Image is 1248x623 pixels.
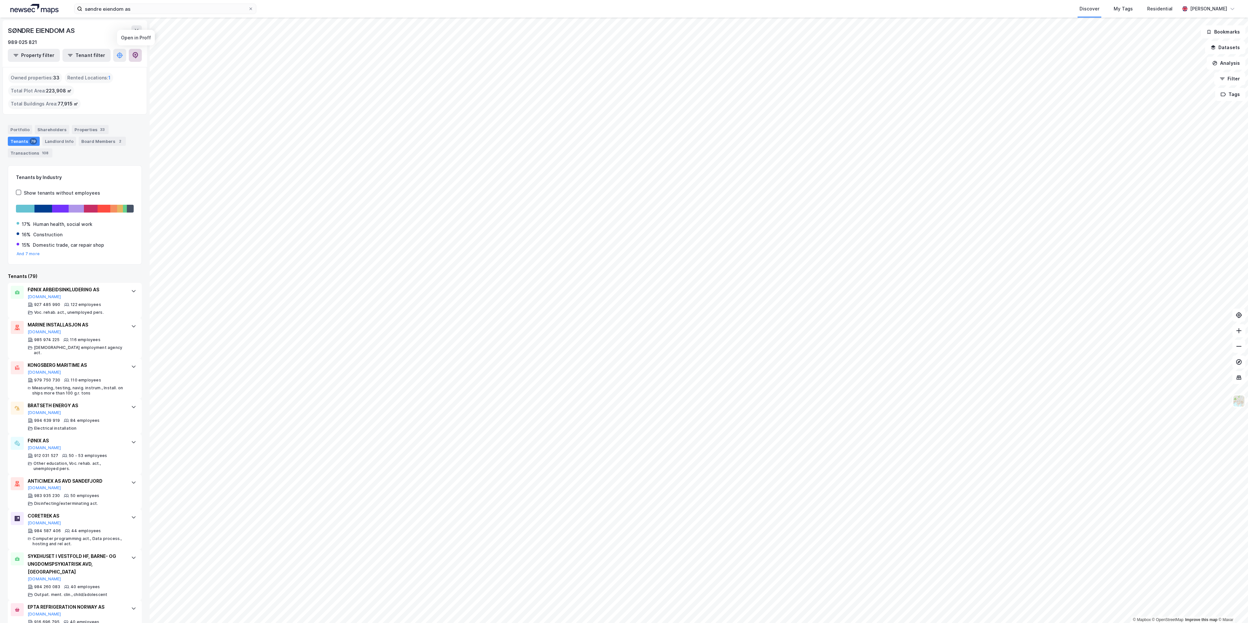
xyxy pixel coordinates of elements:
[34,592,107,597] div: Outpat. ment. clin., child/adolescent
[1152,617,1184,622] a: OpenStreetMap
[71,378,101,383] div: 110 employees
[8,25,76,36] div: SØNDRE EIENDOM AS
[28,294,61,299] button: [DOMAIN_NAME]
[1215,592,1248,623] iframe: Chat Widget
[53,74,60,82] span: 33
[28,512,125,520] div: CORETREK AS
[117,138,123,145] div: 2
[28,520,61,526] button: [DOMAIN_NAME]
[22,241,30,249] div: 15%
[34,337,60,342] div: 985 974 225
[8,86,74,96] div: Total Plot Area :
[22,231,31,239] div: 16%
[28,445,61,450] button: [DOMAIN_NAME]
[34,345,125,355] div: [DEMOGRAPHIC_DATA] employment agency act.
[8,38,37,46] div: 989 025 821
[71,584,100,589] div: 40 employees
[71,302,101,307] div: 122 employees
[28,485,61,491] button: [DOMAIN_NAME]
[28,612,61,617] button: [DOMAIN_NAME]
[1205,41,1245,54] button: Datasets
[1185,617,1217,622] a: Improve this map
[34,453,58,458] div: 912 031 527
[1147,5,1173,13] div: Residential
[28,321,125,329] div: MARINE INSTALLASJON AS
[28,477,125,485] div: ANTICIMEX AS AVD SANDEFJORD
[33,220,92,228] div: Human health, social work
[8,73,62,83] div: Owned properties :
[34,426,77,431] div: Electrical installation
[1133,617,1151,622] a: Mapbox
[34,584,60,589] div: 984 260 083
[8,272,142,280] div: Tenants (79)
[1201,25,1245,38] button: Bookmarks
[34,461,125,471] div: Other education, Voc. rehab. act., unemployed pers.
[28,437,125,445] div: FØNIX AS
[65,73,113,83] div: Rented Locations :
[28,329,61,335] button: [DOMAIN_NAME]
[1190,5,1227,13] div: [PERSON_NAME]
[34,528,61,533] div: 984 587 406
[33,536,125,547] div: Computer programming act., Data process., hosting and rel act.
[28,410,61,415] button: [DOMAIN_NAME]
[34,418,60,423] div: 994 639 919
[28,603,125,611] div: EPTA REFRIGERATION NORWAY AS
[33,241,104,249] div: Domestic trade, car repair shop
[34,501,98,506] div: Disinfecting/exterminating act.
[28,552,125,576] div: SYKEHUSET I VESTFOLD HF, BARNE- OG UNGDOMSPSYKIATRISK AVD, [GEOGRAPHIC_DATA]
[28,576,61,582] button: [DOMAIN_NAME]
[8,148,52,158] div: Transactions
[70,418,100,423] div: 84 employees
[8,99,81,109] div: Total Buildings Area :
[35,125,69,134] div: Shareholders
[62,49,111,62] button: Tenant filter
[16,173,134,181] div: Tenants by Industry
[82,4,248,14] input: Search by address, cadastre, landlords, tenants or people
[8,49,60,62] button: Property filter
[17,251,40,256] button: And 7 more
[70,493,99,498] div: 50 employees
[34,302,60,307] div: 927 485 990
[10,4,59,14] img: logo.a4113a55bc3d86da70a041830d287a7e.svg
[22,220,31,228] div: 17%
[32,385,125,396] div: Measuring, testing, navig. instrum., Install. on ships more than 100 g.r. tons
[1114,5,1133,13] div: My Tags
[46,87,72,95] span: 223,908 ㎡
[69,453,107,458] div: 50 - 53 employees
[1233,395,1245,407] img: Z
[34,378,60,383] div: 979 750 730
[72,125,109,134] div: Properties
[28,286,125,294] div: FØNIX ARBEIDSINKLUDERING AS
[34,493,60,498] div: 983 935 230
[42,137,76,146] div: Landlord Info
[41,150,50,156] div: 108
[70,337,101,342] div: 116 employees
[1080,5,1099,13] div: Discover
[28,361,125,369] div: KONGSBERG MARITIME AS
[34,310,104,315] div: Voc. rehab. act., unemployed pers.
[24,189,100,197] div: Show tenants without employees
[1214,72,1245,85] button: Filter
[1207,57,1245,70] button: Analysis
[28,402,125,409] div: BRATSETH ENERGY AS
[33,231,62,239] div: Construction
[30,138,37,145] div: 79
[1215,88,1245,101] button: Tags
[8,125,32,134] div: Portfolio
[108,74,111,82] span: 1
[58,100,78,108] span: 77,915 ㎡
[71,528,101,533] div: 44 employees
[99,126,106,133] div: 33
[79,137,126,146] div: Board Members
[28,370,61,375] button: [DOMAIN_NAME]
[8,137,40,146] div: Tenants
